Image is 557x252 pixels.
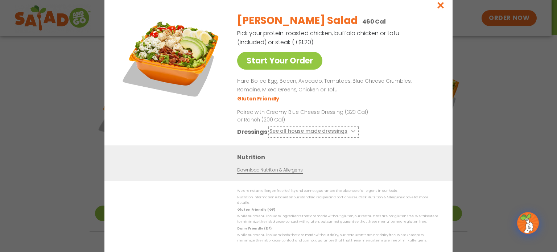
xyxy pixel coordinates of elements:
[237,13,358,28] h2: [PERSON_NAME] Salad
[237,226,271,230] strong: Dairy Friendly (DF)
[237,152,442,161] h3: Nutrition
[237,127,267,136] h3: Dressings
[237,214,438,225] p: While our menu includes ingredients that are made without gluten, our restaurants are not gluten ...
[237,166,302,173] a: Download Nutrition & Allergens
[237,195,438,206] p: Nutrition information is based on our standard recipes and portion sizes. Click Nutrition & Aller...
[121,8,222,109] img: Featured product photo for Cobb Salad
[237,108,371,123] p: Paired with Creamy Blue Cheese Dressing (320 Cal) or Ranch (200 Cal)
[237,188,438,194] p: We are not an allergen free facility and cannot guarantee the absence of allergens in our foods.
[237,232,438,244] p: While our menu includes foods that are made without dairy, our restaurants are not dairy free. We...
[269,127,358,136] button: See all house made dressings
[237,77,435,94] p: Hard Boiled Egg, Bacon, Avocado, Tomatoes, Blue Cheese Crumbles, Romaine, Mixed Greens, Chicken o...
[518,213,538,233] img: wpChatIcon
[362,17,386,26] p: 460 Cal
[237,29,400,47] p: Pick your protein: roasted chicken, buffalo chicken or tofu (included) or steak (+$1.20)
[237,52,322,70] a: Start Your Order
[237,207,275,211] strong: Gluten Friendly (GF)
[237,95,280,102] li: Gluten Friendly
